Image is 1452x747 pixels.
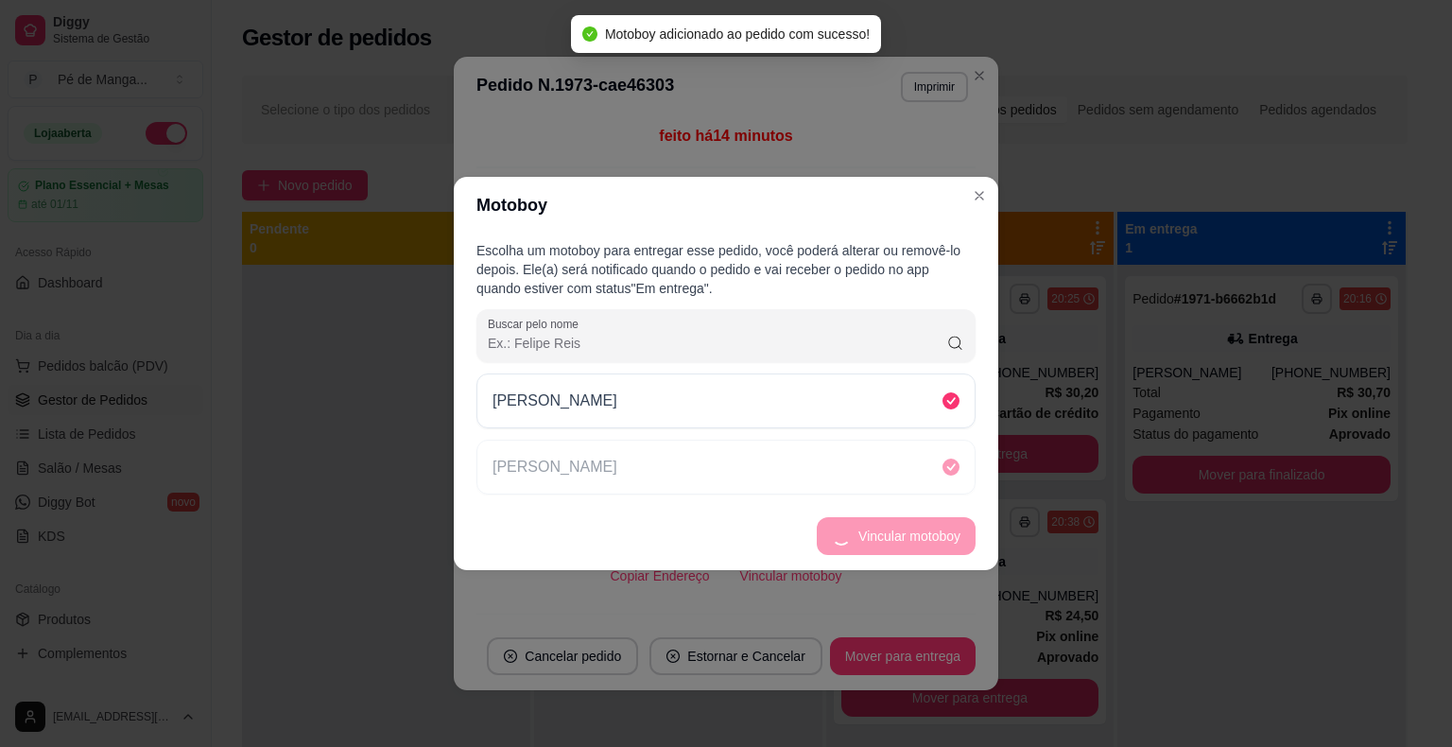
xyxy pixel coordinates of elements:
p: Escolha um motoboy para entregar esse pedido, você poderá alterar ou removê-lo depois. Ele(a) ser... [476,241,976,298]
p: [PERSON_NAME] [493,456,617,478]
header: Motoboy [454,177,998,234]
label: Buscar pelo nome [488,316,585,332]
span: check-circle [582,26,597,42]
p: [PERSON_NAME] [493,390,617,412]
span: Motoboy adicionado ao pedido com sucesso! [605,26,870,42]
button: Close [964,181,994,211]
input: Buscar pelo nome [488,334,946,353]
